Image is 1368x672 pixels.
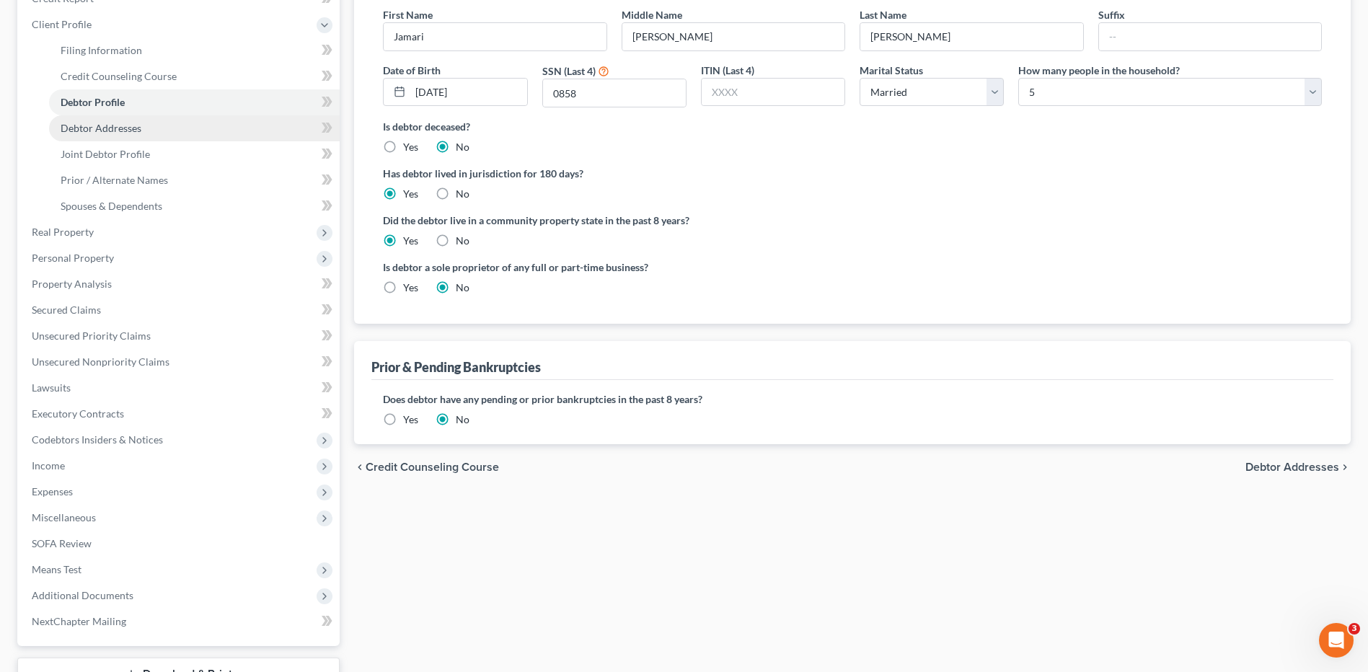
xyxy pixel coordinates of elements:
span: Filing Information [61,44,142,56]
label: How many people in the household? [1018,63,1180,78]
a: Prior / Alternate Names [49,167,340,193]
button: chevron_left Credit Counseling Course [354,461,499,473]
span: Secured Claims [32,304,101,316]
span: Miscellaneous [32,511,96,523]
span: Unsecured Nonpriority Claims [32,355,169,368]
span: Prior / Alternate Names [61,174,168,186]
span: NextChapter Mailing [32,615,126,627]
span: Personal Property [32,252,114,264]
a: Unsecured Nonpriority Claims [20,349,340,375]
span: Income [32,459,65,472]
span: Credit Counseling Course [366,461,499,473]
a: SOFA Review [20,531,340,557]
span: Executory Contracts [32,407,124,420]
input: MM/DD/YYYY [410,79,526,106]
a: Credit Counseling Course [49,63,340,89]
label: No [456,412,469,427]
span: Codebtors Insiders & Notices [32,433,163,446]
a: Spouses & Dependents [49,193,340,219]
label: Yes [403,187,418,201]
iframe: Intercom live chat [1319,623,1354,658]
span: Additional Documents [32,589,133,601]
label: Yes [403,234,418,248]
span: Means Test [32,563,81,575]
input: M.I [622,23,844,50]
a: Debtor Addresses [49,115,340,141]
span: 3 [1349,623,1360,635]
a: Joint Debtor Profile [49,141,340,167]
button: Debtor Addresses chevron_right [1245,461,1351,473]
label: Is debtor deceased? [383,119,1322,134]
a: NextChapter Mailing [20,609,340,635]
label: SSN (Last 4) [542,63,596,79]
span: Lawsuits [32,381,71,394]
a: Unsecured Priority Claims [20,323,340,349]
span: Unsecured Priority Claims [32,330,151,342]
span: Credit Counseling Course [61,70,177,82]
label: No [456,280,469,295]
input: -- [384,23,606,50]
label: Has debtor lived in jurisdiction for 180 days? [383,166,1322,181]
a: Lawsuits [20,375,340,401]
label: Yes [403,140,418,154]
label: Date of Birth [383,63,441,78]
div: Prior & Pending Bankruptcies [371,358,541,376]
label: Yes [403,280,418,295]
a: Executory Contracts [20,401,340,427]
input: -- [1099,23,1321,50]
span: Real Property [32,226,94,238]
label: Did the debtor live in a community property state in the past 8 years? [383,213,1322,228]
label: No [456,234,469,248]
span: Debtor Addresses [61,122,141,134]
input: -- [860,23,1082,50]
label: Marital Status [860,63,923,78]
i: chevron_left [354,461,366,473]
label: ITIN (Last 4) [701,63,754,78]
input: XXXX [543,79,686,107]
label: Suffix [1098,7,1125,22]
label: Is debtor a sole proprietor of any full or part-time business? [383,260,845,275]
span: Expenses [32,485,73,498]
label: Does debtor have any pending or prior bankruptcies in the past 8 years? [383,392,1322,407]
a: Debtor Profile [49,89,340,115]
label: First Name [383,7,433,22]
span: Joint Debtor Profile [61,148,150,160]
span: Debtor Profile [61,96,125,108]
label: No [456,140,469,154]
a: Property Analysis [20,271,340,297]
a: Secured Claims [20,297,340,323]
span: Client Profile [32,18,92,30]
span: Debtor Addresses [1245,461,1339,473]
i: chevron_right [1339,461,1351,473]
label: Yes [403,412,418,427]
a: Filing Information [49,37,340,63]
input: XXXX [702,79,844,106]
span: Property Analysis [32,278,112,290]
label: No [456,187,469,201]
span: Spouses & Dependents [61,200,162,212]
label: Middle Name [622,7,682,22]
label: Last Name [860,7,906,22]
span: SOFA Review [32,537,92,549]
